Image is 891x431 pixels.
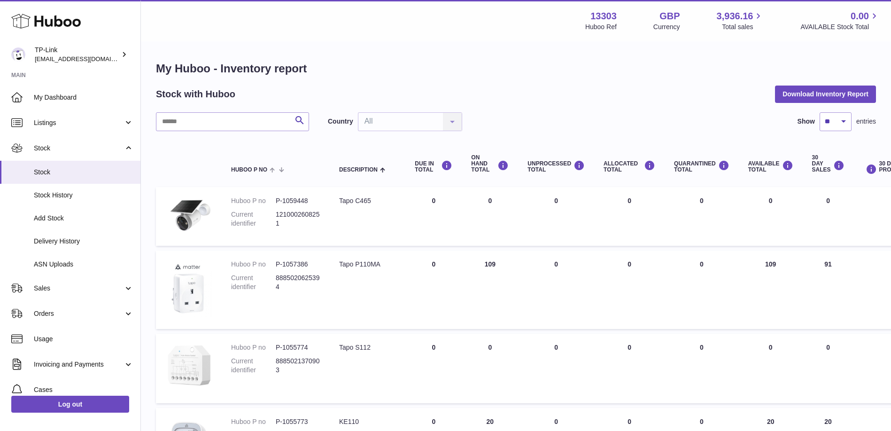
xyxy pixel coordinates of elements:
dd: P-1055774 [276,343,320,352]
dt: Current identifier [231,274,276,291]
span: 0.00 [851,10,869,23]
div: AVAILABLE Total [748,160,793,173]
span: ASN Uploads [34,260,133,269]
td: 0 [803,187,854,246]
dt: Current identifier [231,357,276,375]
label: Show [798,117,815,126]
span: Invoicing and Payments [34,360,124,369]
td: 0 [462,334,518,403]
td: 0 [405,334,462,403]
div: KE110 [339,417,396,426]
div: QUARANTINED Total [674,160,729,173]
td: 0 [405,187,462,246]
h2: Stock with Huboo [156,88,235,101]
td: 0 [594,334,665,403]
span: 0 [700,418,704,425]
span: Stock [34,144,124,153]
span: Sales [34,284,124,293]
span: Listings [34,118,124,127]
span: Total sales [722,23,764,31]
span: Cases [34,385,133,394]
span: entries [856,117,876,126]
td: 0 [739,334,803,403]
div: DUE IN TOTAL [415,160,452,173]
dd: 1210002608251 [276,210,320,228]
span: Delivery History [34,237,133,246]
span: Huboo P no [231,167,267,173]
span: 0 [700,197,704,204]
dd: P-1055773 [276,417,320,426]
span: Orders [34,309,124,318]
strong: GBP [659,10,680,23]
span: Add Stock [34,214,133,223]
td: 91 [803,251,854,329]
span: Usage [34,335,133,344]
span: 3,936.16 [717,10,753,23]
td: 109 [739,251,803,329]
a: 3,936.16 Total sales [717,10,764,31]
div: Huboo Ref [585,23,617,31]
div: Tapo S112 [339,343,396,352]
span: AVAILABLE Stock Total [800,23,880,31]
strong: 13303 [590,10,617,23]
img: product image [165,343,212,392]
div: Currency [653,23,680,31]
td: 0 [739,187,803,246]
span: Stock History [34,191,133,200]
div: ALLOCATED Total [604,160,655,173]
div: ON HAND Total [471,155,509,173]
a: Log out [11,396,129,413]
label: Country [328,117,353,126]
dd: 8885021370903 [276,357,320,375]
dt: Huboo P no [231,417,276,426]
div: Tapo C465 [339,196,396,205]
td: 0 [518,251,594,329]
img: product image [165,260,212,317]
td: 0 [803,334,854,403]
td: 0 [405,251,462,329]
div: TP-Link [35,46,119,63]
a: 0.00 AVAILABLE Stock Total [800,10,880,31]
span: 0 [700,260,704,268]
dd: 8885020625394 [276,274,320,291]
img: product image [165,196,212,234]
div: Tapo P110MA [339,260,396,269]
span: Stock [34,168,133,177]
h1: My Huboo - Inventory report [156,61,876,76]
dd: P-1059448 [276,196,320,205]
td: 0 [594,251,665,329]
div: UNPROCESSED Total [527,160,585,173]
td: 109 [462,251,518,329]
dt: Current identifier [231,210,276,228]
span: My Dashboard [34,93,133,102]
td: 0 [518,187,594,246]
dt: Huboo P no [231,343,276,352]
span: 0 [700,344,704,351]
span: [EMAIL_ADDRESS][DOMAIN_NAME] [35,55,138,63]
div: 30 DAY SALES [812,155,845,173]
button: Download Inventory Report [775,86,876,102]
dt: Huboo P no [231,196,276,205]
span: Description [339,167,378,173]
td: 0 [462,187,518,246]
dd: P-1057386 [276,260,320,269]
img: gaby.chen@tp-link.com [11,47,25,62]
td: 0 [594,187,665,246]
dt: Huboo P no [231,260,276,269]
td: 0 [518,334,594,403]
